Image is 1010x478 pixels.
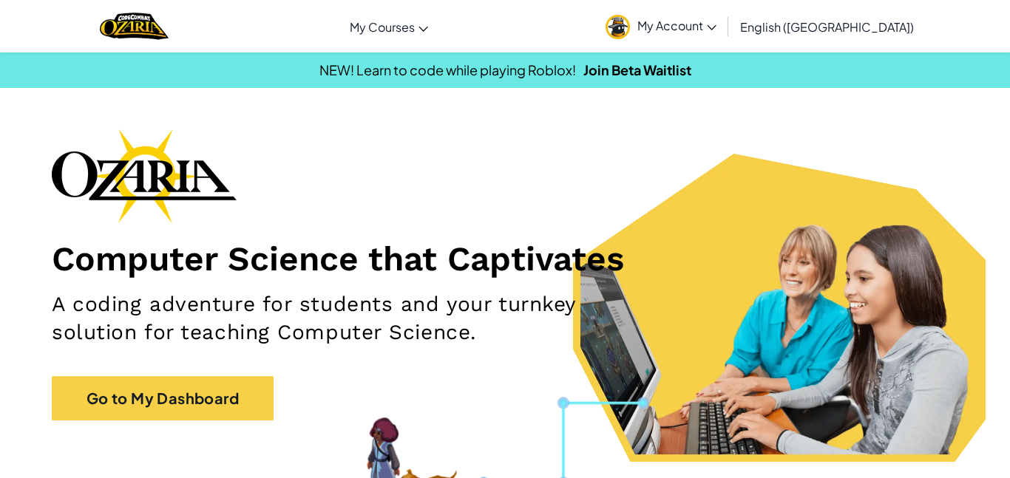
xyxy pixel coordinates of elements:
a: My Account [598,3,724,49]
a: Join Beta Waitlist [583,61,691,78]
h2: A coding adventure for students and your turnkey solution for teaching Computer Science. [52,290,659,346]
span: English ([GEOGRAPHIC_DATA]) [740,19,914,35]
img: Ozaria branding logo [52,129,237,223]
span: My Account [637,18,716,33]
img: avatar [606,15,630,39]
h1: Computer Science that Captivates [52,238,958,279]
a: English ([GEOGRAPHIC_DATA]) [733,7,921,47]
span: My Courses [350,19,415,35]
img: Home [100,11,169,41]
span: NEW! Learn to code while playing Roblox! [319,61,576,78]
a: Ozaria by CodeCombat logo [100,11,169,41]
a: My Courses [342,7,435,47]
a: Go to My Dashboard [52,376,274,420]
